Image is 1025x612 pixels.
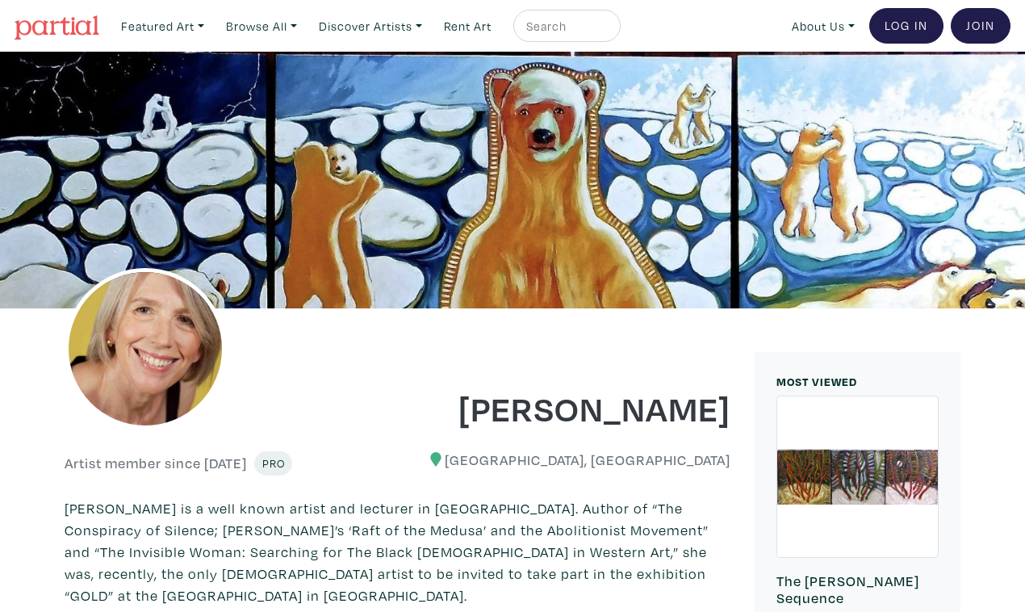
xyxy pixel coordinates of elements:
[65,455,247,472] h6: Artist member since [DATE]
[261,455,285,471] span: Pro
[219,10,304,43] a: Browse All
[114,10,211,43] a: Featured Art
[776,374,857,389] small: MOST VIEWED
[525,16,605,36] input: Search
[410,451,731,469] h6: [GEOGRAPHIC_DATA], [GEOGRAPHIC_DATA]
[437,10,499,43] a: Rent Art
[410,386,731,430] h1: [PERSON_NAME]
[65,268,226,430] img: phpThumb.php
[951,8,1010,44] a: Join
[65,497,730,606] p: [PERSON_NAME] is a well known artist and lecturer in [GEOGRAPHIC_DATA]. Author of “The Conspiracy...
[784,10,862,43] a: About Us
[776,572,939,607] h6: The [PERSON_NAME] Sequence
[869,8,943,44] a: Log In
[312,10,429,43] a: Discover Artists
